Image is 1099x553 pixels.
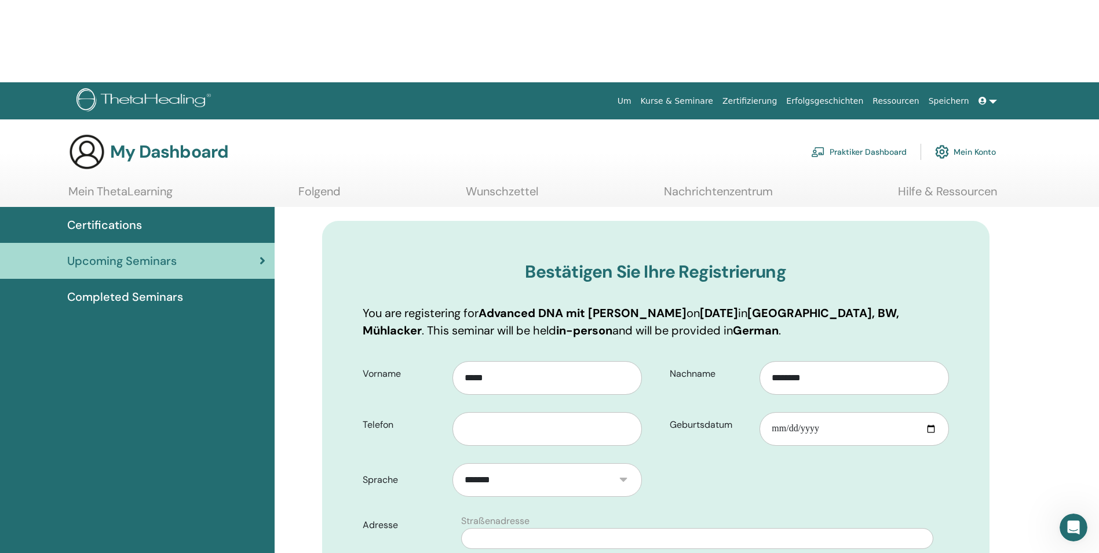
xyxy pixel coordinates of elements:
[461,514,530,528] label: Straßenadresse
[782,90,868,112] a: Erfolgsgeschichten
[664,184,773,207] a: Nachrichtenzentrum
[479,305,687,321] b: Advanced DNA mit [PERSON_NAME]
[298,184,341,207] a: Folgend
[636,90,718,112] a: Kurse & Seminare
[68,184,173,207] a: Mein ThetaLearning
[354,469,453,491] label: Sprache
[363,304,949,339] p: You are registering for on in . This seminar will be held and will be provided in .
[718,90,782,112] a: Zertifizierung
[556,323,612,338] b: in-person
[868,90,923,112] a: Ressourcen
[898,184,997,207] a: Hilfe & Ressourcen
[924,90,974,112] a: Speichern
[67,288,183,305] span: Completed Seminars
[700,305,738,321] b: [DATE]
[354,514,455,536] label: Adresse
[811,139,907,165] a: Praktiker Dashboard
[110,141,228,162] h3: My Dashboard
[354,363,453,385] label: Vorname
[935,139,996,165] a: Mein Konto
[1060,514,1087,541] iframe: Intercom live chat
[363,261,949,282] h3: Bestätigen Sie Ihre Registrierung
[733,323,779,338] b: German
[811,147,825,157] img: chalkboard-teacher.svg
[67,252,177,270] span: Upcoming Seminars
[935,142,949,162] img: cog.svg
[613,90,636,112] a: Um
[67,216,142,234] span: Certifications
[76,88,215,114] img: logo.png
[466,184,538,207] a: Wunschzettel
[68,133,105,170] img: generic-user-icon.jpg
[661,414,760,436] label: Geburtsdatum
[661,363,760,385] label: Nachname
[354,414,453,436] label: Telefon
